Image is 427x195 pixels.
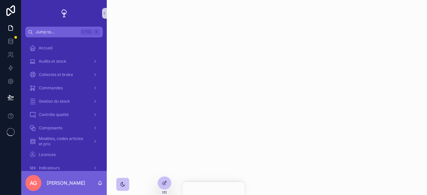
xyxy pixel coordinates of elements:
a: Modèles, codes articles et prix [25,135,103,147]
span: Jump to... [36,29,78,35]
span: Licences [39,152,56,157]
a: Gestion du stock [25,95,103,107]
span: Audits et stock [39,59,66,64]
div: scrollable content [21,37,107,171]
a: Commandes [25,82,103,94]
span: AG [30,179,37,187]
img: App logo [59,8,69,19]
span: Ctrl [81,29,93,35]
button: Jump to...CtrlK [25,27,103,37]
span: Gestion du stock [39,99,70,104]
a: Composants [25,122,103,134]
a: Indicateurs [25,162,103,174]
a: Licences [25,149,103,161]
a: Accueil [25,42,103,54]
span: Accueil [39,45,53,51]
span: Collectes et broke [39,72,73,77]
a: Audits et stock [25,55,103,67]
span: Indicateurs [39,165,60,171]
span: K [94,29,99,35]
a: Collectes et broke [25,69,103,81]
p: [PERSON_NAME] [47,180,85,186]
span: Contrôle qualité [39,112,69,117]
span: Modèles, codes articles et prix [39,136,87,147]
span: Composants [39,125,62,131]
a: Contrôle qualité [25,109,103,121]
span: Commandes [39,85,63,91]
